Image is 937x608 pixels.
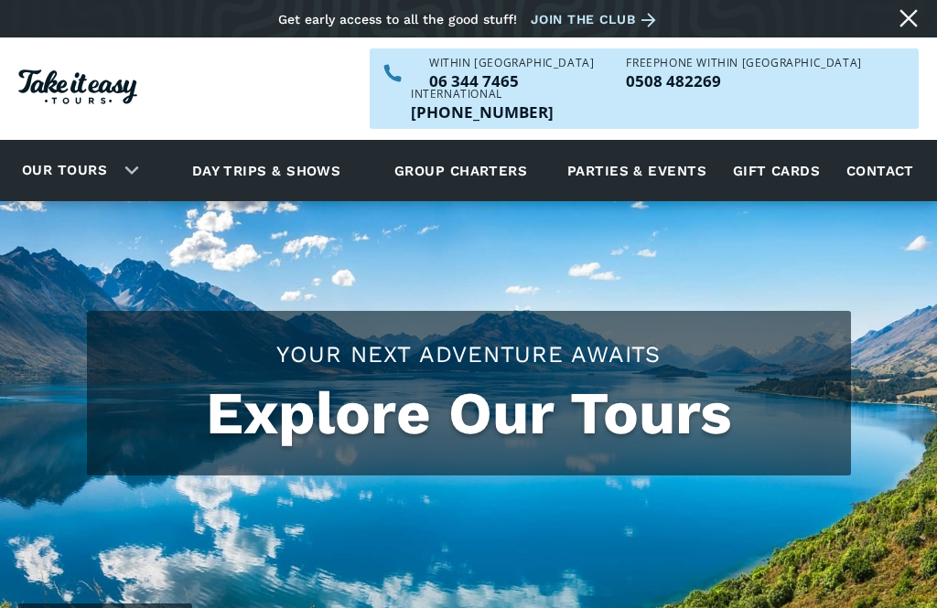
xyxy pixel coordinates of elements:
a: Call us freephone within NZ on 0508482269 [626,73,861,89]
h2: Your Next Adventure Awaits [105,338,833,370]
p: 06 344 7465 [429,73,594,89]
a: Gift cards [724,145,830,196]
div: Freephone WITHIN [GEOGRAPHIC_DATA] [626,58,861,69]
a: Homepage [18,60,137,118]
a: Close message [894,4,923,33]
a: Day trips & shows [169,145,364,196]
a: Join the club [531,8,662,31]
a: Group charters [372,145,550,196]
a: Our tours [8,149,121,192]
div: Get early access to all the good stuff! [278,12,517,27]
div: WITHIN [GEOGRAPHIC_DATA] [429,58,594,69]
div: International [411,89,554,100]
a: Parties & events [558,145,716,196]
a: Contact [837,145,923,196]
p: [PHONE_NUMBER] [411,104,554,120]
a: Call us within NZ on 063447465 [429,73,594,89]
h1: Explore Our Tours [105,379,833,448]
a: Call us outside of NZ on +6463447465 [411,104,554,120]
p: 0508 482269 [626,73,861,89]
img: Take it easy Tours logo [18,69,137,104]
